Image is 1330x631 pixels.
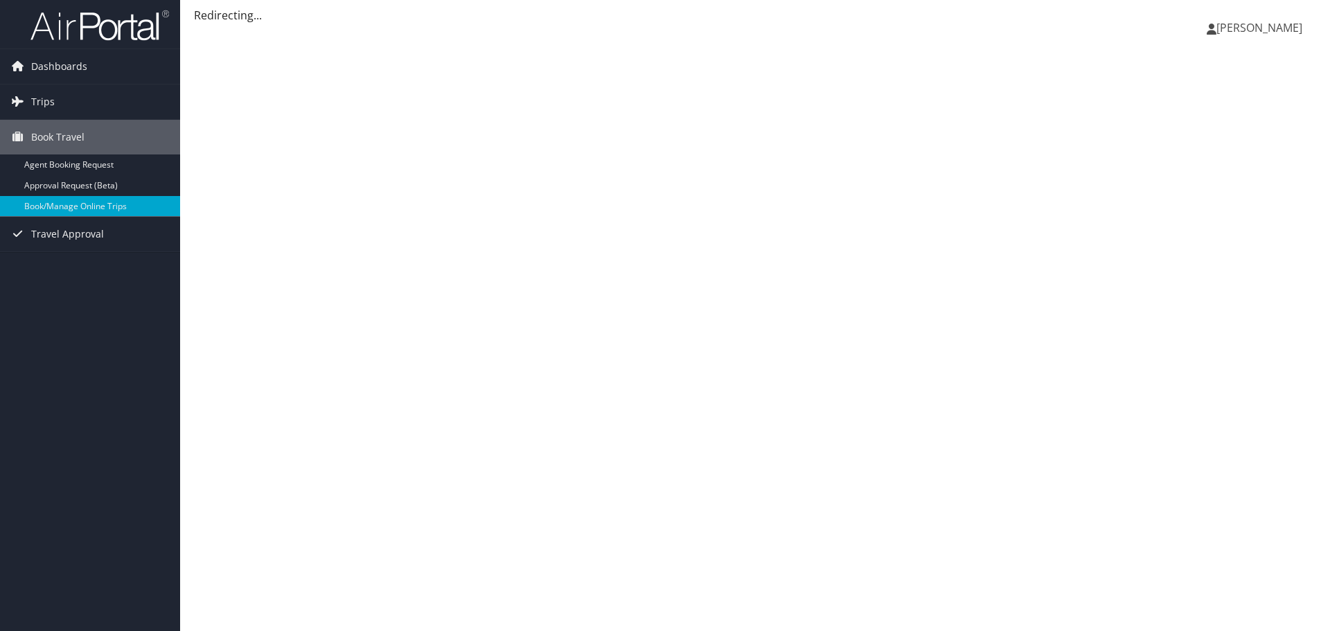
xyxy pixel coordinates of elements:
[31,120,85,154] span: Book Travel
[1207,7,1316,48] a: [PERSON_NAME]
[1216,20,1302,35] span: [PERSON_NAME]
[31,49,87,84] span: Dashboards
[30,9,169,42] img: airportal-logo.png
[194,7,1316,24] div: Redirecting...
[31,85,55,119] span: Trips
[31,217,104,251] span: Travel Approval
